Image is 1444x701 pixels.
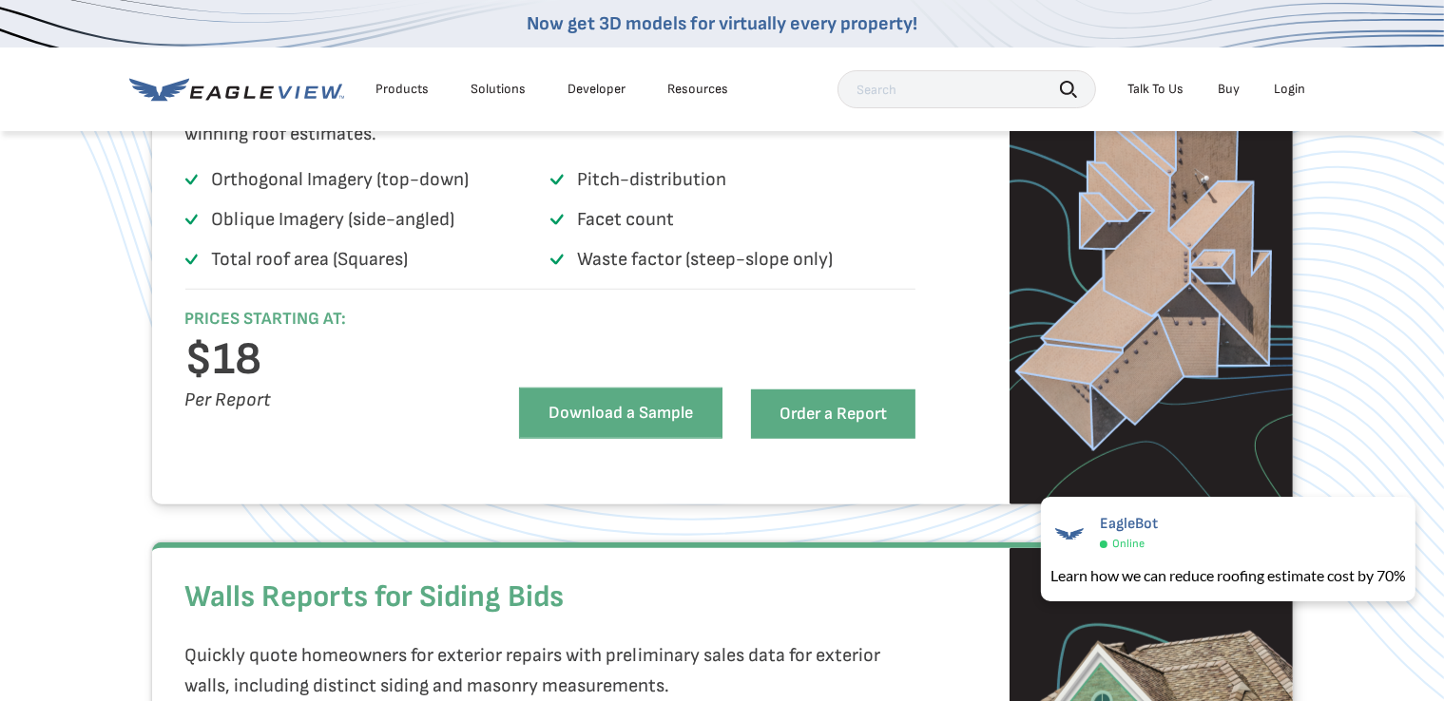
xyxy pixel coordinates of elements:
[1275,81,1306,98] div: Login
[1112,537,1145,551] span: Online
[472,81,527,98] div: Solutions
[668,81,729,98] div: Resources
[1219,81,1241,98] a: Buy
[568,81,626,98] a: Developer
[577,164,726,195] p: Pitch-distribution
[185,309,459,331] h6: PRICES STARTING AT:
[211,204,454,235] p: Oblique Imagery (side-angled)
[376,81,430,98] div: Products
[211,244,408,275] p: Total roof area (Squares)
[527,12,917,35] a: Now get 3D models for virtually every property!
[1050,515,1088,553] img: EagleBot
[577,204,674,235] p: Facet count
[211,164,469,195] p: Orthogonal Imagery (top-down)
[838,70,1096,108] input: Search
[1100,515,1158,533] span: EagleBot
[185,388,272,411] i: Per Report
[1128,81,1184,98] div: Talk To Us
[577,244,833,275] p: Waste factor (steep-slope only)
[519,388,722,439] a: Download a Sample
[751,389,915,439] a: Order a Report
[185,345,459,375] h3: $18
[185,569,916,626] h2: Walls Reports for Siding Bids
[1050,564,1406,587] div: Learn how we can reduce roofing estimate cost by 70%
[185,640,906,701] p: Quickly quote homeowners for exterior repairs with preliminary sales data for exterior walls, inc...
